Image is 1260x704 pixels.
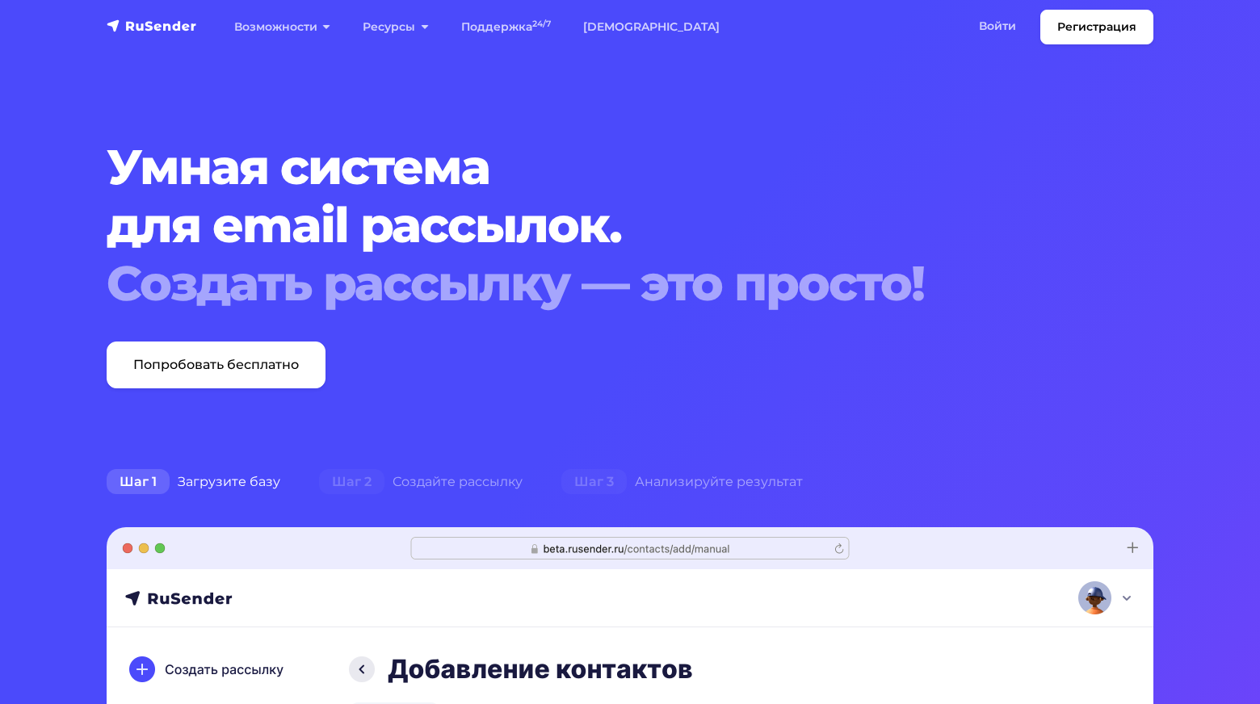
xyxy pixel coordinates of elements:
[542,466,822,498] div: Анализируйте результат
[532,19,551,29] sup: 24/7
[319,469,384,495] span: Шаг 2
[346,10,444,44] a: Ресурсы
[561,469,627,495] span: Шаг 3
[567,10,736,44] a: [DEMOGRAPHIC_DATA]
[218,10,346,44] a: Возможности
[107,254,1065,312] div: Создать рассылку — это просто!
[1040,10,1153,44] a: Регистрация
[300,466,542,498] div: Создайте рассылку
[963,10,1032,43] a: Войти
[445,10,567,44] a: Поддержка24/7
[107,138,1065,312] h1: Умная система для email рассылок.
[107,342,325,388] a: Попробовать бесплатно
[107,18,197,34] img: RuSender
[87,466,300,498] div: Загрузите базу
[107,469,170,495] span: Шаг 1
